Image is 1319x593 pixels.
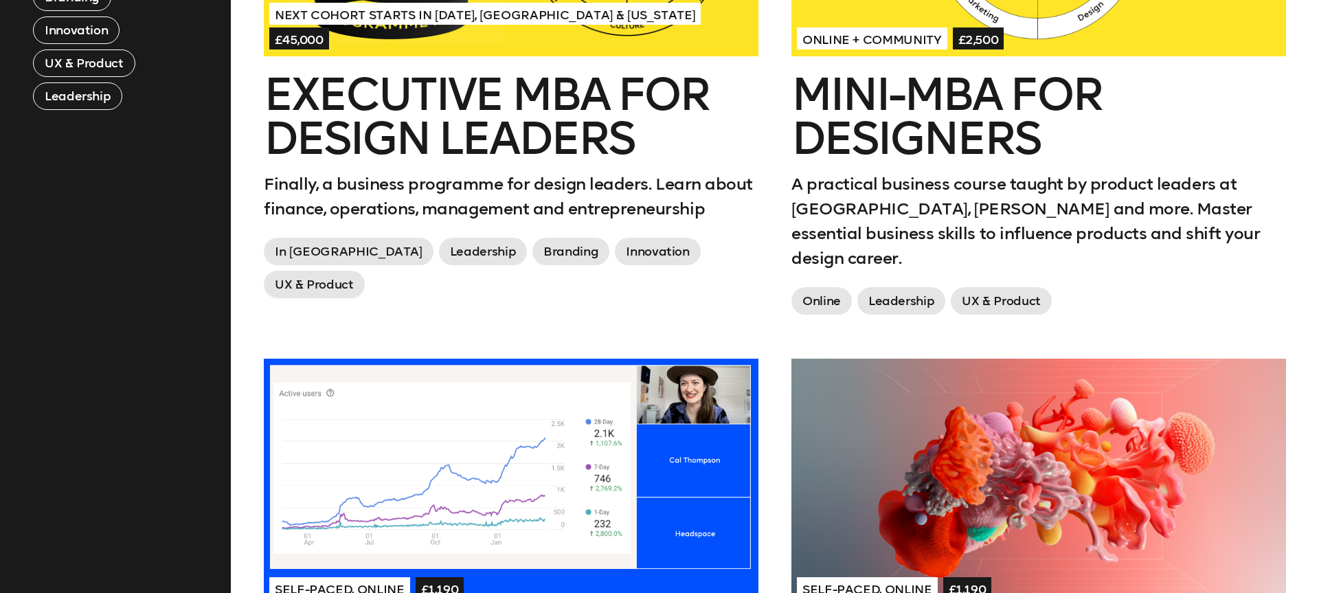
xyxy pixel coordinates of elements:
span: Branding [532,238,609,265]
span: Online + Community [797,27,947,49]
span: Innovation [615,238,700,265]
button: Leadership [33,82,122,110]
span: £2,500 [953,27,1004,49]
span: In [GEOGRAPHIC_DATA] [264,238,433,265]
span: £45,000 [269,27,329,49]
p: Finally, a business programme for design leaders. Learn about finance, operations, management and... [264,172,758,221]
button: Innovation [33,16,120,44]
span: Leadership [857,287,945,315]
h2: Mini-MBA for Designers [791,73,1286,161]
span: UX & Product [264,271,365,298]
h2: Executive MBA for Design Leaders [264,73,758,161]
span: UX & Product [951,287,1052,315]
span: Online [791,287,852,315]
button: UX & Product [33,49,135,77]
span: Leadership [439,238,527,265]
span: Next Cohort Starts in [DATE], [GEOGRAPHIC_DATA] & [US_STATE] [269,3,701,25]
p: A practical business course taught by product leaders at [GEOGRAPHIC_DATA], [PERSON_NAME] and mor... [791,172,1286,271]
